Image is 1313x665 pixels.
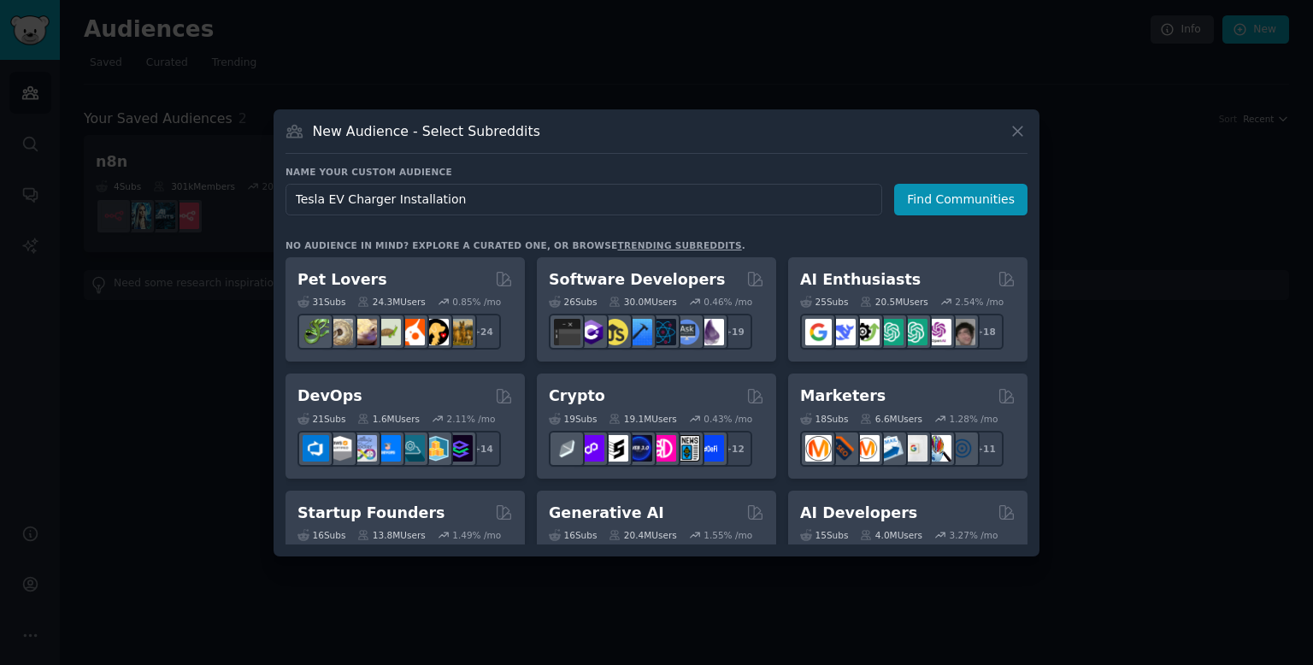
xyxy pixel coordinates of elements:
[374,319,401,345] img: turtle
[549,529,597,541] div: 16 Sub s
[374,435,401,462] img: DevOpsLinks
[350,319,377,345] img: leopardgeckos
[860,413,922,425] div: 6.6M Users
[853,319,880,345] img: AItoolsCatalog
[350,435,377,462] img: Docker_DevOps
[609,529,676,541] div: 20.4M Users
[286,239,745,251] div: No audience in mind? Explore a curated one, or browse .
[357,529,425,541] div: 13.8M Users
[398,319,425,345] img: cockatiel
[805,319,832,345] img: GoogleGeminiAI
[716,314,752,350] div: + 19
[800,296,848,308] div: 25 Sub s
[698,319,724,345] img: elixir
[860,296,927,308] div: 20.5M Users
[297,529,345,541] div: 16 Sub s
[800,503,917,524] h2: AI Developers
[286,184,882,215] input: Pick a short name, like "Digital Marketers" or "Movie-Goers"
[609,413,676,425] div: 19.1M Users
[877,319,904,345] img: chatgpt_promptDesign
[894,184,1027,215] button: Find Communities
[968,314,1004,350] div: + 18
[452,296,501,308] div: 0.85 % /mo
[578,435,604,462] img: 0xPolygon
[650,435,676,462] img: defiblockchain
[297,503,445,524] h2: Startup Founders
[949,435,975,462] img: OnlineMarketing
[549,503,664,524] h2: Generative AI
[704,413,752,425] div: 0.43 % /mo
[578,319,604,345] img: csharp
[602,435,628,462] img: ethstaker
[800,529,848,541] div: 15 Sub s
[286,166,1027,178] h3: Name your custom audience
[860,529,922,541] div: 4.0M Users
[446,435,473,462] img: PlatformEngineers
[617,240,741,250] a: trending subreddits
[829,319,856,345] img: DeepSeek
[549,385,605,407] h2: Crypto
[602,319,628,345] img: learnjavascript
[626,319,652,345] img: iOSProgramming
[549,296,597,308] div: 26 Sub s
[357,296,425,308] div: 24.3M Users
[674,435,700,462] img: CryptoNews
[949,319,975,345] img: ArtificalIntelligence
[650,319,676,345] img: reactnative
[297,296,345,308] div: 31 Sub s
[313,122,540,140] h3: New Audience - Select Subreddits
[303,435,329,462] img: azuredevops
[901,435,927,462] img: googleads
[698,435,724,462] img: defi_
[357,413,420,425] div: 1.6M Users
[674,319,700,345] img: AskComputerScience
[422,319,449,345] img: PetAdvice
[452,529,501,541] div: 1.49 % /mo
[901,319,927,345] img: chatgpt_prompts_
[554,319,580,345] img: software
[800,269,921,291] h2: AI Enthusiasts
[398,435,425,462] img: platformengineering
[877,435,904,462] img: Emailmarketing
[303,319,329,345] img: herpetology
[955,296,1004,308] div: 2.54 % /mo
[609,296,676,308] div: 30.0M Users
[465,314,501,350] div: + 24
[925,319,951,345] img: OpenAIDev
[422,435,449,462] img: aws_cdk
[446,319,473,345] img: dogbreed
[297,385,362,407] h2: DevOps
[800,413,848,425] div: 18 Sub s
[549,413,597,425] div: 19 Sub s
[549,269,725,291] h2: Software Developers
[805,435,832,462] img: content_marketing
[968,431,1004,467] div: + 11
[716,431,752,467] div: + 12
[853,435,880,462] img: AskMarketing
[626,435,652,462] img: web3
[704,296,752,308] div: 0.46 % /mo
[800,385,886,407] h2: Marketers
[950,529,998,541] div: 3.27 % /mo
[950,413,998,425] div: 1.28 % /mo
[829,435,856,462] img: bigseo
[704,529,752,541] div: 1.55 % /mo
[925,435,951,462] img: MarketingResearch
[297,269,387,291] h2: Pet Lovers
[327,435,353,462] img: AWS_Certified_Experts
[327,319,353,345] img: ballpython
[297,413,345,425] div: 21 Sub s
[447,413,496,425] div: 2.11 % /mo
[465,431,501,467] div: + 14
[554,435,580,462] img: ethfinance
